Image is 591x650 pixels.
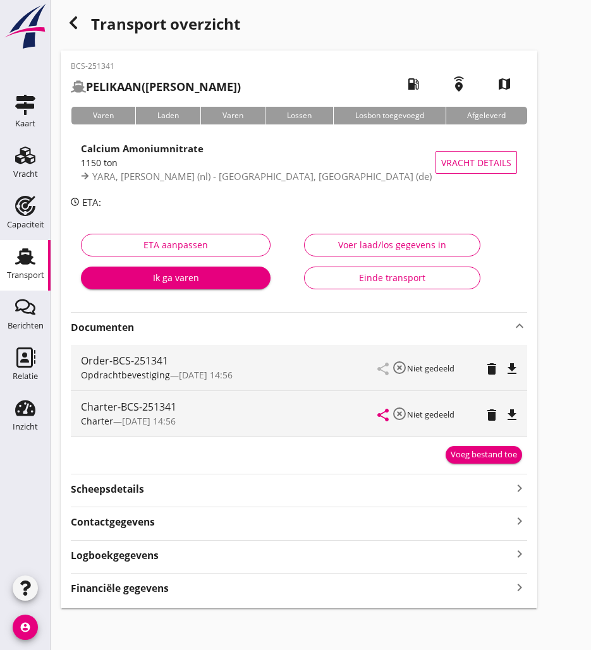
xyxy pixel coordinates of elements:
div: Transport overzicht [61,10,537,40]
img: logo-small.a267ee39.svg [3,3,48,50]
div: — [81,414,378,428]
div: Capaciteit [7,220,44,229]
span: [DATE] 14:56 [179,369,233,381]
span: YARA, [PERSON_NAME] (nl) - [GEOGRAPHIC_DATA], [GEOGRAPHIC_DATA] (de) [92,170,432,183]
strong: PELIKAAN [86,79,142,94]
button: Ik ga varen [81,267,271,289]
strong: Scheepsdetails [71,482,144,497]
i: highlight_off [392,360,407,375]
strong: Calcium Amoniumnitrate [81,142,204,155]
div: Afgeleverd [446,107,528,124]
div: Voeg bestand toe [451,448,517,461]
div: Varen [200,107,265,124]
div: Order-BCS-251341 [81,353,378,368]
div: Transport [7,271,44,279]
span: Charter [81,415,113,427]
small: Niet gedeeld [407,363,454,374]
i: account_circle [13,615,38,640]
i: map [487,66,522,102]
div: Ik ga varen [91,271,260,284]
div: Losbon toegevoegd [333,107,446,124]
i: keyboard_arrow_right [512,546,527,563]
div: Berichten [8,322,44,330]
span: Opdrachtbevestiging [81,369,170,381]
button: Voer laad/los gegevens in [304,234,480,256]
i: local_gas_station [396,66,431,102]
p: BCS-251341 [71,61,241,72]
h2: ([PERSON_NAME]) [71,78,241,95]
div: Inzicht [13,423,38,431]
strong: Documenten [71,320,512,335]
a: Calcium Amoniumnitrate1150 tonYARA, [PERSON_NAME] (nl) - [GEOGRAPHIC_DATA], [GEOGRAPHIC_DATA] (de... [71,135,527,190]
i: delete [484,407,499,423]
i: keyboard_arrow_up [512,318,527,334]
div: Laden [135,107,200,124]
div: Relatie [13,372,38,380]
i: delete [484,361,499,376]
div: Charter-BCS-251341 [81,399,378,414]
button: Einde transport [304,267,480,289]
strong: Logboekgegevens [71,548,159,563]
button: Vracht details [436,151,517,174]
button: ETA aanpassen [81,234,271,256]
span: Vracht details [441,156,511,169]
div: Varen [71,107,135,124]
i: keyboard_arrow_right [512,479,527,497]
div: Vracht [13,170,38,178]
i: keyboard_arrow_right [512,579,527,596]
div: Voer laad/los gegevens in [315,238,469,251]
div: Kaart [15,119,35,128]
span: [DATE] 14:56 [122,415,176,427]
i: highlight_off [392,406,407,421]
i: file_download [504,361,520,376]
span: ETA: [82,196,101,208]
div: Lossen [265,107,333,124]
i: file_download [504,407,520,423]
div: 1150 ton [81,156,436,169]
small: Niet gedeeld [407,409,454,420]
i: share [375,407,391,423]
i: keyboard_arrow_right [512,512,527,529]
div: ETA aanpassen [92,238,260,251]
i: emergency_share [441,66,477,102]
div: — [81,368,378,382]
strong: Financiële gegevens [71,581,169,596]
button: Voeg bestand toe [446,446,522,464]
div: Einde transport [315,271,469,284]
strong: Contactgegevens [71,515,155,529]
